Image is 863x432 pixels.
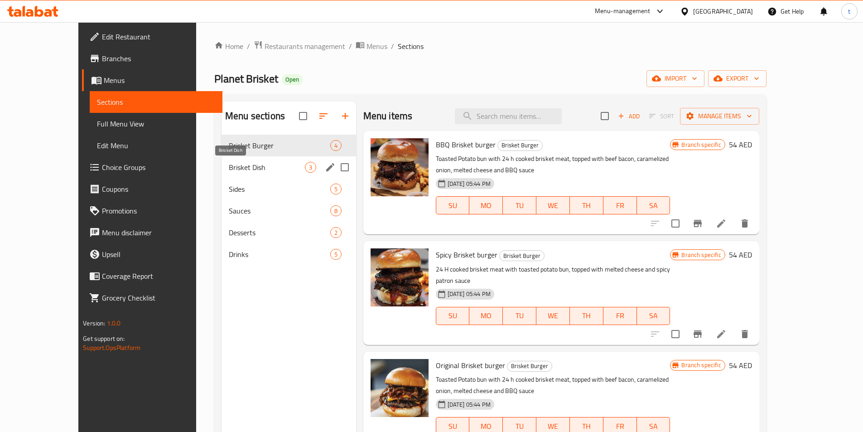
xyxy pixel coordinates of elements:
[391,41,394,52] li: /
[102,162,215,173] span: Choice Groups
[229,205,330,216] span: Sauces
[254,40,345,52] a: Restaurants management
[294,107,313,126] span: Select all sections
[595,6,651,17] div: Menu-management
[641,199,667,212] span: SA
[503,307,536,325] button: TU
[371,138,429,196] img: BBQ Brisket burger
[687,323,709,345] button: Branch-specific-item
[82,48,222,69] a: Branches
[371,248,429,306] img: Spicy Brisket burger
[331,185,341,194] span: 5
[229,249,330,260] span: Drinks
[646,70,704,87] button: import
[104,75,215,86] span: Menus
[363,109,413,123] h2: Menu items
[607,309,633,322] span: FR
[607,199,633,212] span: FR
[734,213,756,234] button: delete
[222,135,356,156] div: Brisket Burger4
[715,73,759,84] span: export
[90,91,222,113] a: Sections
[82,243,222,265] a: Upsell
[366,41,387,52] span: Menus
[617,111,641,121] span: Add
[687,213,709,234] button: Branch-specific-item
[398,41,424,52] span: Sections
[282,74,303,85] div: Open
[265,41,345,52] span: Restaurants management
[570,307,603,325] button: TH
[102,227,215,238] span: Menu disclaimer
[678,361,724,369] span: Branch specific
[497,140,543,151] div: Brisket Burger
[82,26,222,48] a: Edit Restaurant
[666,325,685,344] span: Select to update
[229,184,330,194] div: Sides
[282,76,303,83] span: Open
[97,118,215,129] span: Full Menu View
[102,249,215,260] span: Upsell
[305,163,316,172] span: 3
[330,249,342,260] div: items
[107,317,121,329] span: 1.0.0
[229,162,305,173] span: Brisket Dish
[506,199,533,212] span: TU
[444,400,494,409] span: [DATE] 05:44 PM
[729,359,752,372] h6: 54 AED
[716,329,727,340] a: Edit menu item
[82,156,222,178] a: Choice Groups
[507,361,552,372] div: Brisket Burger
[440,309,466,322] span: SU
[102,53,215,64] span: Branches
[678,251,724,259] span: Branch specific
[82,287,222,309] a: Grocery Checklist
[97,97,215,107] span: Sections
[356,40,387,52] a: Menus
[83,333,125,345] span: Get support on:
[330,140,342,151] div: items
[313,105,334,127] span: Sort sections
[436,138,496,151] span: BBQ Brisket burger
[848,6,850,16] span: t
[371,359,429,417] img: Original Brisket burger
[436,374,670,397] p: Toasted Potato bun with 24 h cooked brisket meat, topped with beef bacon, caramelized onion, melt...
[436,359,505,372] span: Original Brisket burger
[666,214,685,233] span: Select to update
[536,307,570,325] button: WE
[331,228,341,237] span: 2
[82,265,222,287] a: Coverage Report
[693,6,753,16] div: [GEOGRAPHIC_DATA]
[503,196,536,214] button: TU
[222,156,356,178] div: Brisket Dish3edit
[469,307,503,325] button: MO
[498,140,542,150] span: Brisket Burger
[654,73,697,84] span: import
[734,323,756,345] button: delete
[102,205,215,216] span: Promotions
[102,31,215,42] span: Edit Restaurant
[97,140,215,151] span: Edit Menu
[473,199,499,212] span: MO
[536,196,570,214] button: WE
[436,196,470,214] button: SU
[331,141,341,150] span: 4
[729,248,752,261] h6: 54 AED
[247,41,250,52] li: /
[222,178,356,200] div: Sides5
[506,309,533,322] span: TU
[500,251,544,261] span: Brisket Burger
[436,307,470,325] button: SU
[222,243,356,265] div: Drinks5
[305,162,316,173] div: items
[222,222,356,243] div: Desserts2
[574,309,600,322] span: TH
[229,227,330,238] span: Desserts
[729,138,752,151] h6: 54 AED
[540,199,566,212] span: WE
[82,178,222,200] a: Coupons
[331,207,341,215] span: 8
